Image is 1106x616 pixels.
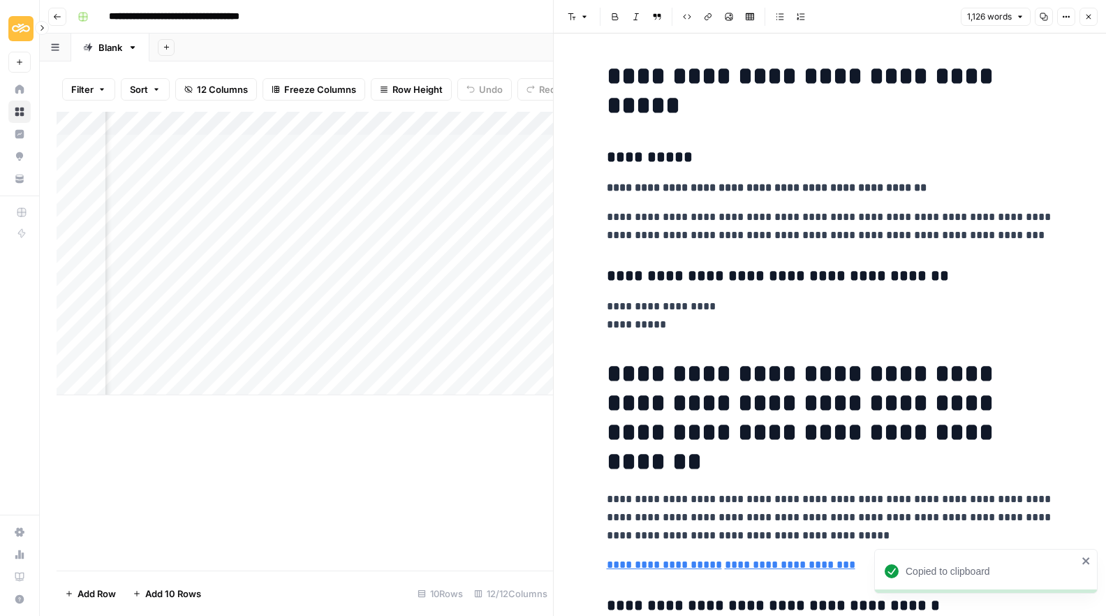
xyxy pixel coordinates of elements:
[175,78,257,101] button: 12 Columns
[371,78,452,101] button: Row Height
[8,566,31,588] a: Learning Hub
[8,168,31,190] a: Your Data
[71,34,149,61] a: Blank
[124,582,209,605] button: Add 10 Rows
[906,564,1077,578] div: Copied to clipboard
[457,78,512,101] button: Undo
[8,521,31,543] a: Settings
[8,123,31,145] a: Insights
[8,588,31,610] button: Help + Support
[8,16,34,41] img: Sinch Logo
[392,82,443,96] span: Row Height
[57,582,124,605] button: Add Row
[8,11,31,46] button: Workspace: Sinch
[263,78,365,101] button: Freeze Columns
[78,587,116,601] span: Add Row
[967,10,1012,23] span: 1,126 words
[8,78,31,101] a: Home
[8,145,31,168] a: Opportunities
[1082,555,1091,566] button: close
[539,82,561,96] span: Redo
[130,82,148,96] span: Sort
[412,582,469,605] div: 10 Rows
[469,582,553,605] div: 12/12 Columns
[284,82,356,96] span: Freeze Columns
[71,82,94,96] span: Filter
[479,82,503,96] span: Undo
[197,82,248,96] span: 12 Columns
[961,8,1031,26] button: 1,126 words
[98,41,122,54] div: Blank
[517,78,570,101] button: Redo
[121,78,170,101] button: Sort
[145,587,201,601] span: Add 10 Rows
[8,543,31,566] a: Usage
[62,78,115,101] button: Filter
[8,101,31,123] a: Browse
